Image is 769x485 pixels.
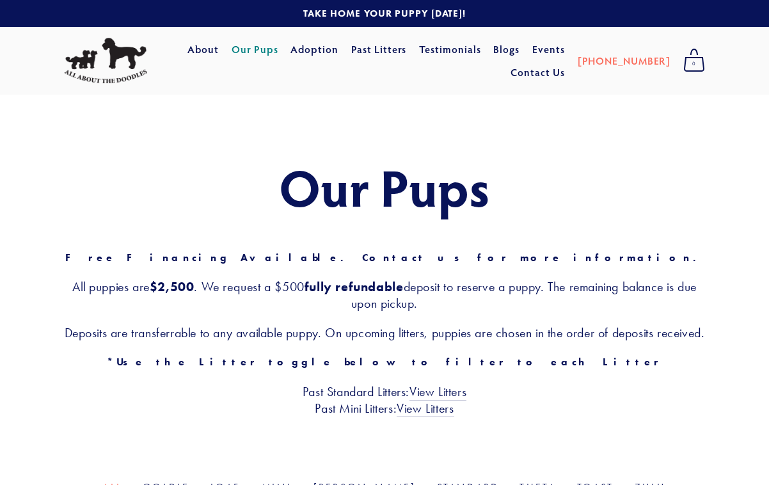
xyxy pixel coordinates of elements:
a: Our Pups [232,38,278,61]
a: Contact Us [511,61,565,84]
span: 0 [683,56,705,72]
h3: Past Standard Litters: Past Mini Litters: [64,383,705,417]
a: [PHONE_NUMBER] [578,49,670,72]
a: Events [532,38,565,61]
a: 0 items in cart [677,45,711,77]
a: About [187,38,219,61]
strong: *Use the Litter toggle below to filter to each Litter [107,356,662,368]
h3: Deposits are transferrable to any available puppy. On upcoming litters, puppies are chosen in the... [64,324,705,341]
strong: fully refundable [305,279,404,294]
a: Adoption [290,38,338,61]
h1: Our Pups [64,159,705,215]
a: Past Litters [351,42,407,56]
a: Blogs [493,38,519,61]
a: Testimonials [419,38,481,61]
h3: All puppies are . We request a $500 deposit to reserve a puppy. The remaining balance is due upon... [64,278,705,312]
strong: $2,500 [150,279,194,294]
img: All About The Doodles [64,38,147,84]
strong: Free Financing Available. Contact us for more information. [65,251,704,264]
a: View Litters [409,384,466,401]
a: View Litters [397,401,454,417]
